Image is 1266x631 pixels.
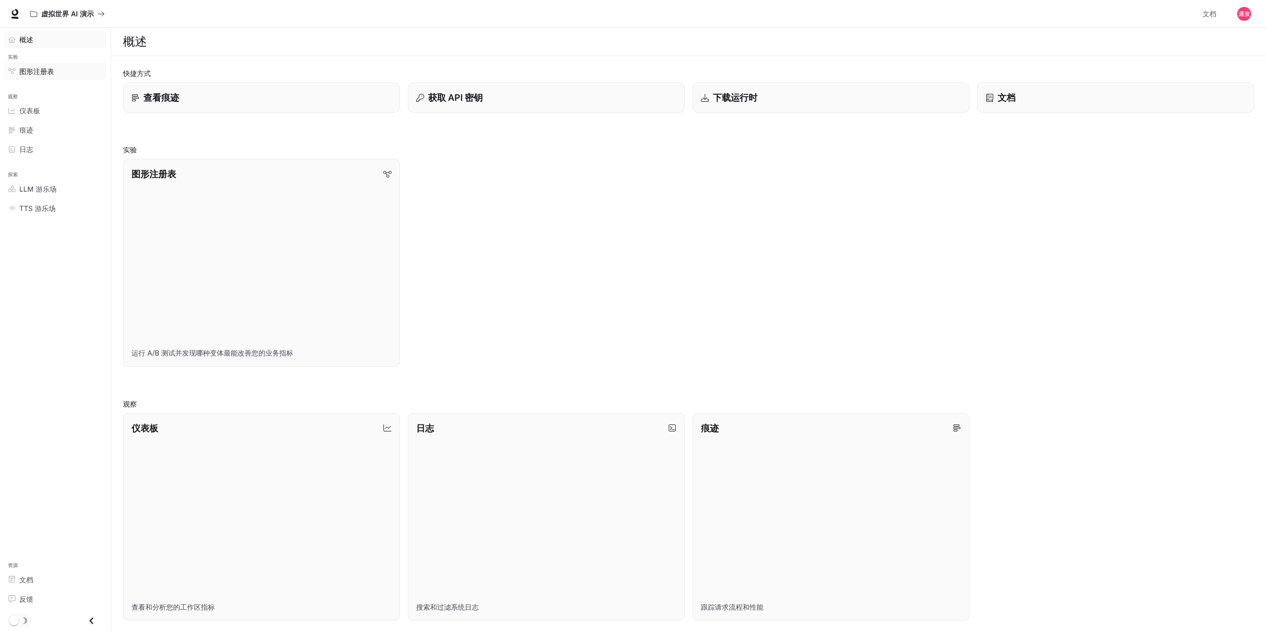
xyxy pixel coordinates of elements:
[4,200,107,217] a: TTS 游乐场
[693,413,969,621] a: 痕迹跟踪请求流程和性能
[8,93,18,100] font: 观察
[123,413,400,621] a: 仪表板查看和分析您的工作区指标
[123,400,137,408] font: 观察
[1203,9,1216,18] font: 文档
[713,92,758,103] font: 下载运行时
[131,169,176,179] font: 图形注册表
[9,615,19,626] span: 暗模式切换
[19,145,33,153] font: 日志
[977,82,1254,113] a: 文档
[8,171,18,178] font: 探索
[123,82,400,113] a: 查看痕迹
[4,102,107,119] a: 仪表板
[26,4,109,24] button: 所有工作区
[1237,7,1251,21] img: 用户头像
[41,9,94,18] font: 虚拟世界 AI 演示
[19,575,33,584] font: 文档
[4,63,107,80] a: 图形注册表
[701,423,719,433] font: 痕迹
[19,126,33,134] font: 痕迹
[143,92,179,103] font: 查看痕迹
[416,423,434,433] font: 日志
[123,34,146,49] font: 概述
[80,611,103,631] button: 关闭抽屉
[131,423,158,433] font: 仪表板
[131,349,293,357] font: 运行 A/B 测试并发现哪种变体最能改善您的业务指标
[19,185,57,193] font: LLM 游乐场
[19,106,40,115] font: 仪表板
[1234,4,1254,24] button: 用户头像
[8,562,18,568] font: 资源
[416,603,479,611] font: 搜索和过滤系统日志
[408,413,685,621] a: 日志搜索和过滤系统日志
[4,590,107,608] a: 反馈
[4,140,107,158] a: 日志
[4,571,107,588] a: 文档
[693,82,969,113] a: 下载运行时
[4,121,107,139] a: 痕迹
[123,159,400,367] a: 图形注册表运行 A/B 测试并发现哪种变体最能改善您的业务指标
[123,69,151,77] font: 快捷方式
[701,603,763,611] font: 跟踪请求流程和性能
[408,82,685,113] button: 获取 API 密钥
[123,145,137,154] font: 实验
[131,603,215,611] font: 查看和分析您的工作区指标
[4,180,107,198] a: LLM 游乐场
[1199,4,1230,24] a: 文档
[19,204,56,212] font: TTS 游乐场
[19,67,54,75] font: 图形注册表
[19,595,33,603] font: 反馈
[8,54,18,60] font: 实验
[428,92,483,103] font: 获取 API 密钥
[4,31,107,48] a: 概述
[998,92,1015,103] font: 文档
[19,35,33,44] font: 概述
